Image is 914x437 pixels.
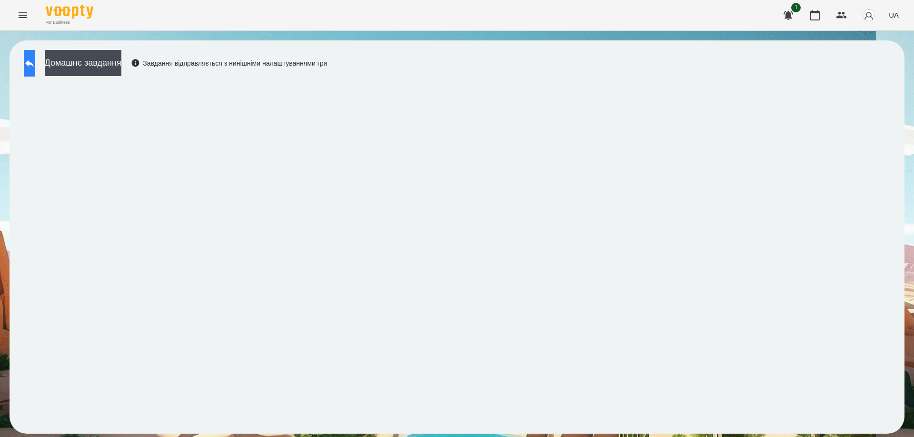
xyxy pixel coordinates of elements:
[791,3,801,12] span: 1
[862,9,875,22] img: avatar_s.png
[46,5,93,19] img: Voopty Logo
[889,10,899,20] span: UA
[45,50,121,76] button: Домашнє завдання
[131,58,328,68] div: Завдання відправляється з нинішніми налаштуваннями гри
[11,4,34,27] button: Menu
[885,6,903,24] button: UA
[46,19,93,26] span: For Business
